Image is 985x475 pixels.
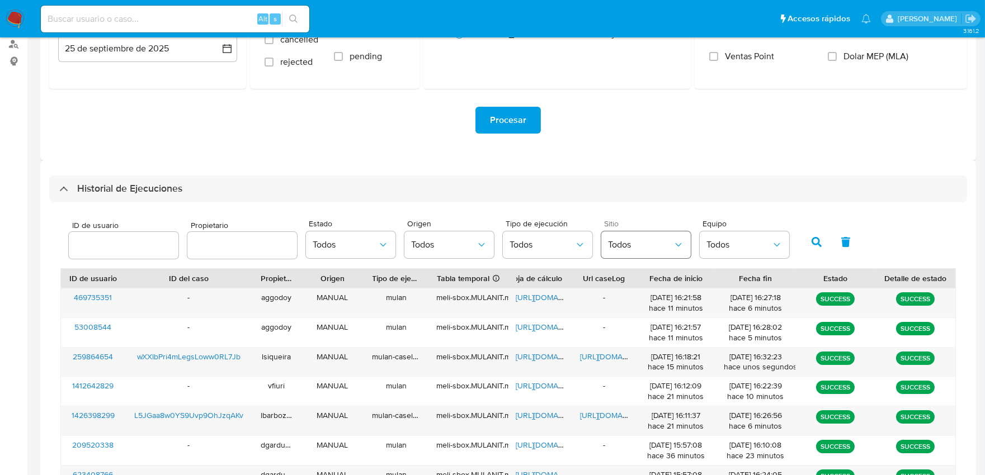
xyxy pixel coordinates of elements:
[965,13,977,25] a: Salir
[41,12,309,26] input: Buscar usuario o caso...
[963,26,979,35] span: 3.161.2
[274,13,277,24] span: s
[861,14,871,23] a: Notificaciones
[898,13,961,24] p: sandra.chabay@mercadolibre.com
[282,11,305,27] button: search-icon
[788,13,850,25] span: Accesos rápidos
[258,13,267,24] span: Alt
